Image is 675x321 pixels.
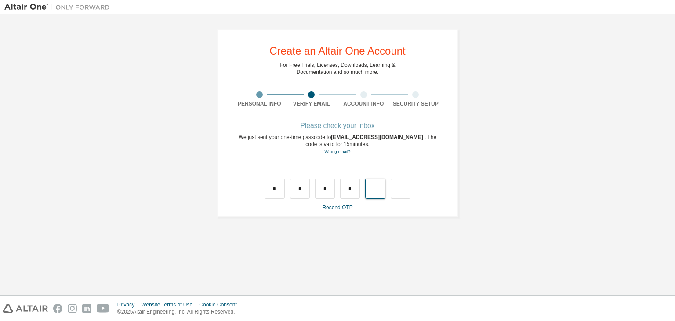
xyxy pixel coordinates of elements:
div: For Free Trials, Licenses, Downloads, Learning & Documentation and so much more. [280,62,396,76]
div: Verify Email [286,100,338,107]
div: Cookie Consent [199,301,242,308]
img: altair_logo.svg [3,304,48,313]
img: instagram.svg [68,304,77,313]
p: © 2025 Altair Engineering, Inc. All Rights Reserved. [117,308,242,316]
a: Resend OTP [322,204,352,211]
a: Go back to the registration form [324,149,350,154]
div: Create an Altair One Account [269,46,406,56]
div: Please check your inbox [233,123,442,128]
div: Personal Info [233,100,286,107]
div: Website Terms of Use [141,301,199,308]
div: Security Setup [390,100,442,107]
div: Privacy [117,301,141,308]
img: Altair One [4,3,114,11]
div: We just sent your one-time passcode to . The code is valid for 15 minutes. [233,134,442,155]
img: facebook.svg [53,304,62,313]
span: [EMAIL_ADDRESS][DOMAIN_NAME] [331,134,425,140]
img: linkedin.svg [82,304,91,313]
div: Account Info [337,100,390,107]
img: youtube.svg [97,304,109,313]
